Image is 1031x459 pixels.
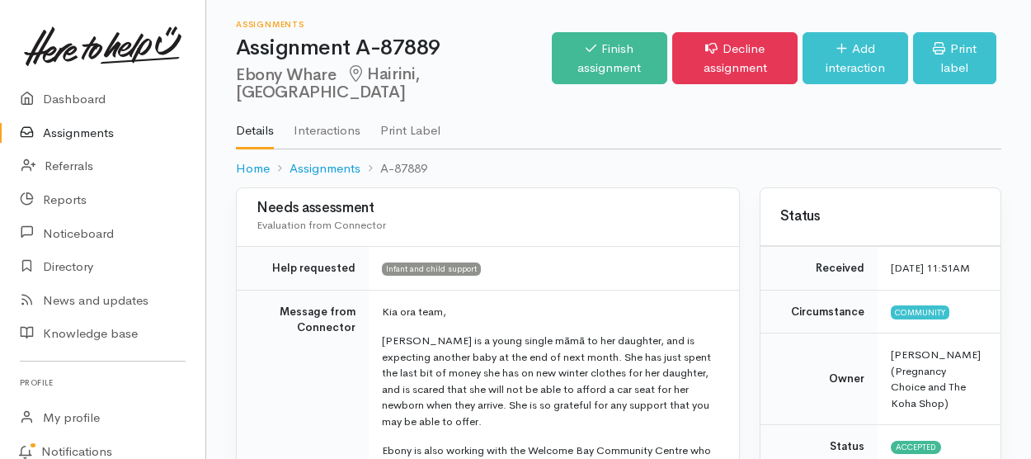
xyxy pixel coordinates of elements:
h1: Assignment A-87889 [236,36,552,60]
h3: Needs assessment [257,201,719,216]
h6: Assignments [236,20,552,29]
td: Circumstance [760,290,878,334]
span: Evaluation from Connector [257,218,386,232]
a: Assignments [290,159,360,178]
span: [PERSON_NAME] (Pregnancy Choice and The Koha Shop) [891,348,981,410]
p: Kia ora team, [382,304,719,320]
a: Details [236,102,274,149]
a: Home [236,159,270,178]
td: Received [760,247,878,291]
span: Hairini, [GEOGRAPHIC_DATA] [236,64,420,102]
h6: Profile [20,371,186,394]
nav: breadcrumb [236,149,1001,188]
td: Help requested [237,247,369,291]
h2: Ebony Whare [236,65,552,102]
a: Finish assignment [552,32,668,84]
a: Print label [913,32,996,84]
p: [PERSON_NAME] is a young single māmā to her daughter, and is expecting another baby at the end of... [382,333,719,429]
a: Print Label [380,102,440,148]
span: Accepted [891,441,941,454]
td: Owner [760,334,878,425]
a: Decline assignment [672,32,798,84]
span: Community [891,305,949,319]
time: [DATE] 11:51AM [891,261,970,275]
a: Interactions [294,102,360,148]
span: Infant and child support [382,263,481,276]
h3: Status [780,209,981,225]
li: A-87889 [360,159,427,178]
a: Add interaction [803,32,908,84]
